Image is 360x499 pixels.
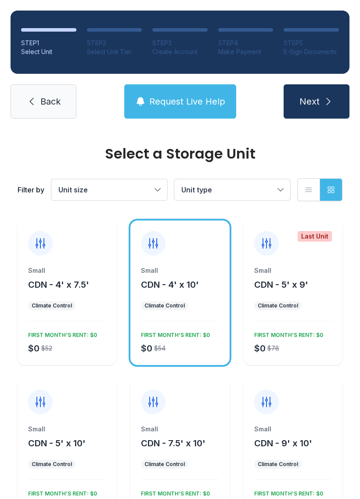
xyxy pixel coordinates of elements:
[144,461,185,468] div: Climate Control
[299,95,320,108] span: Next
[152,39,208,47] div: STEP 3
[18,147,342,161] div: Select a Storage Unit
[21,39,76,47] div: STEP 1
[144,302,185,309] div: Climate Control
[21,47,76,56] div: Select Unit
[251,328,323,339] div: FIRST MONTH’S RENT: $0
[32,302,72,309] div: Climate Control
[254,425,332,434] div: Small
[58,185,88,194] span: Unit size
[28,342,40,354] div: $0
[137,328,210,339] div: FIRST MONTH’S RENT: $0
[254,438,312,448] span: CDN - 9' x 10'
[25,328,97,339] div: FIRST MONTH’S RENT: $0
[254,278,308,291] button: CDN - 5' x 9'
[154,344,166,353] div: $54
[28,266,106,275] div: Small
[141,425,219,434] div: Small
[152,47,208,56] div: Create Account
[141,266,219,275] div: Small
[51,179,167,200] button: Unit size
[254,266,332,275] div: Small
[267,344,279,353] div: $78
[28,425,106,434] div: Small
[141,437,205,449] button: CDN - 7.5' x 10'
[141,279,199,290] span: CDN - 4' x 10'
[174,179,290,200] button: Unit type
[141,342,152,354] div: $0
[25,487,97,497] div: FIRST MONTH’S RENT: $0
[251,487,323,497] div: FIRST MONTH’S RENT: $0
[32,461,72,468] div: Climate Control
[254,437,312,449] button: CDN - 9' x 10'
[28,437,86,449] button: CDN - 5' x 10'
[218,47,274,56] div: Make Payment
[40,95,61,108] span: Back
[254,279,308,290] span: CDN - 5' x 9'
[18,184,44,195] div: Filter by
[149,95,225,108] span: Request Live Help
[141,278,199,291] button: CDN - 4' x 10'
[284,39,339,47] div: STEP 5
[137,487,210,497] div: FIRST MONTH’S RENT: $0
[41,344,52,353] div: $52
[258,302,298,309] div: Climate Control
[141,438,205,448] span: CDN - 7.5' x 10'
[28,279,89,290] span: CDN - 4' x 7.5'
[28,438,86,448] span: CDN - 5' x 10'
[87,47,142,56] div: Select Unit Tier
[258,461,298,468] div: Climate Control
[284,47,339,56] div: E-Sign Documents
[298,231,332,242] div: Last Unit
[181,185,212,194] span: Unit type
[218,39,274,47] div: STEP 4
[28,278,89,291] button: CDN - 4' x 7.5'
[87,39,142,47] div: STEP 2
[254,342,266,354] div: $0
